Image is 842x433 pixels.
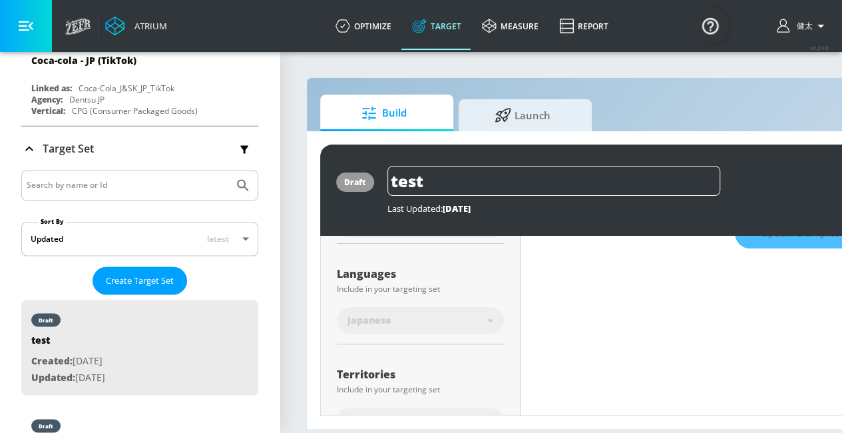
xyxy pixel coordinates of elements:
[129,20,167,32] div: Atrium
[337,369,504,380] div: Territories
[105,16,167,36] a: Atrium
[31,354,73,366] span: Created:
[31,233,63,244] div: Updated
[810,44,829,51] span: v 4.24.0
[72,105,198,117] div: CPG (Consumer Packaged Goods)
[43,141,94,156] p: Target Set
[337,285,504,293] div: Include in your targeting set
[471,2,548,50] a: measure
[347,414,416,428] span: All Territories
[31,83,72,94] div: Linked as:
[21,300,258,395] div: drafttestCreated:[DATE]Updated:[DATE]
[21,44,258,120] div: Coca-cola - JP (TikTok)Linked as:Coca-Cola_J&SK_JP_TikTokAgency:Dentsu JPVertical:CPG (Consumer P...
[337,386,504,394] div: Include in your targeting set
[69,94,105,105] div: Dentsu JP
[31,352,105,369] p: [DATE]
[106,273,174,288] span: Create Target Set
[344,177,366,188] div: draft
[337,268,504,279] div: Languages
[325,2,401,50] a: optimize
[38,217,67,226] label: Sort By
[31,105,65,117] div: Vertical:
[472,99,573,131] span: Launch
[401,2,471,50] a: Target
[207,233,229,244] span: latest
[443,203,471,215] span: [DATE]
[791,21,813,32] span: login as: kenta.kurishima@mbk-digital.co.jp
[39,316,53,323] div: draft
[93,266,187,295] button: Create Target Set
[31,94,63,105] div: Agency:
[79,83,174,94] div: Coca-Cola_J&SK_JP_TikTok
[21,127,258,171] div: Target Set
[27,177,228,194] input: Search by name or Id
[31,54,136,67] div: Coca-cola - JP (TikTok)
[333,97,435,129] span: Build
[39,422,53,429] div: draft
[31,333,105,352] div: test
[347,314,391,327] span: Japanese
[31,370,75,383] span: Updated:
[31,369,105,386] p: [DATE]
[337,307,504,334] div: Japanese
[777,18,829,34] button: 健太
[548,2,618,50] a: Report
[692,7,729,44] button: Open Resource Center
